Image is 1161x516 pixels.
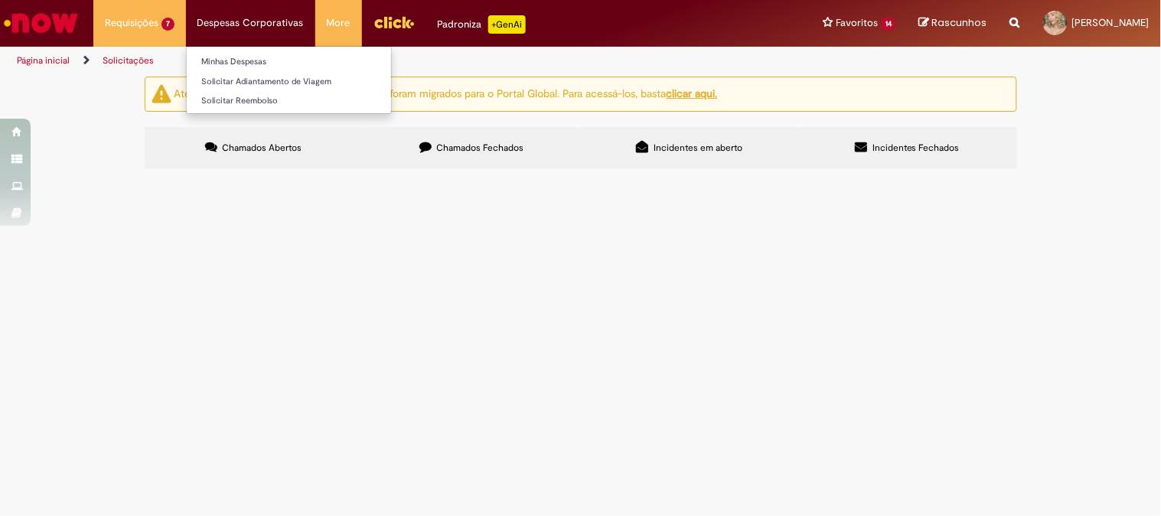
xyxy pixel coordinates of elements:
[436,142,523,154] span: Chamados Fechados
[872,142,960,154] span: Incidentes Fechados
[373,11,415,34] img: click_logo_yellow_360x200.png
[187,93,391,109] a: Solicitar Reembolso
[654,142,742,154] span: Incidentes em aberto
[932,15,987,30] span: Rascunhos
[1072,16,1150,29] span: [PERSON_NAME]
[2,8,80,38] img: ServiceNow
[187,73,391,90] a: Solicitar Adiantamento de Viagem
[327,15,351,31] span: More
[919,16,987,31] a: Rascunhos
[197,15,304,31] span: Despesas Corporativas
[881,18,896,31] span: 14
[222,142,302,154] span: Chamados Abertos
[186,46,392,114] ul: Despesas Corporativas
[187,54,391,70] a: Minhas Despesas
[103,54,154,67] a: Solicitações
[161,18,174,31] span: 7
[667,87,718,100] a: clicar aqui.
[488,15,526,34] p: +GenAi
[17,54,70,67] a: Página inicial
[438,15,526,34] div: Padroniza
[11,47,762,75] ul: Trilhas de página
[174,87,718,100] ng-bind-html: Atenção: alguns chamados relacionados a T.I foram migrados para o Portal Global. Para acessá-los,...
[836,15,878,31] span: Favoritos
[105,15,158,31] span: Requisições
